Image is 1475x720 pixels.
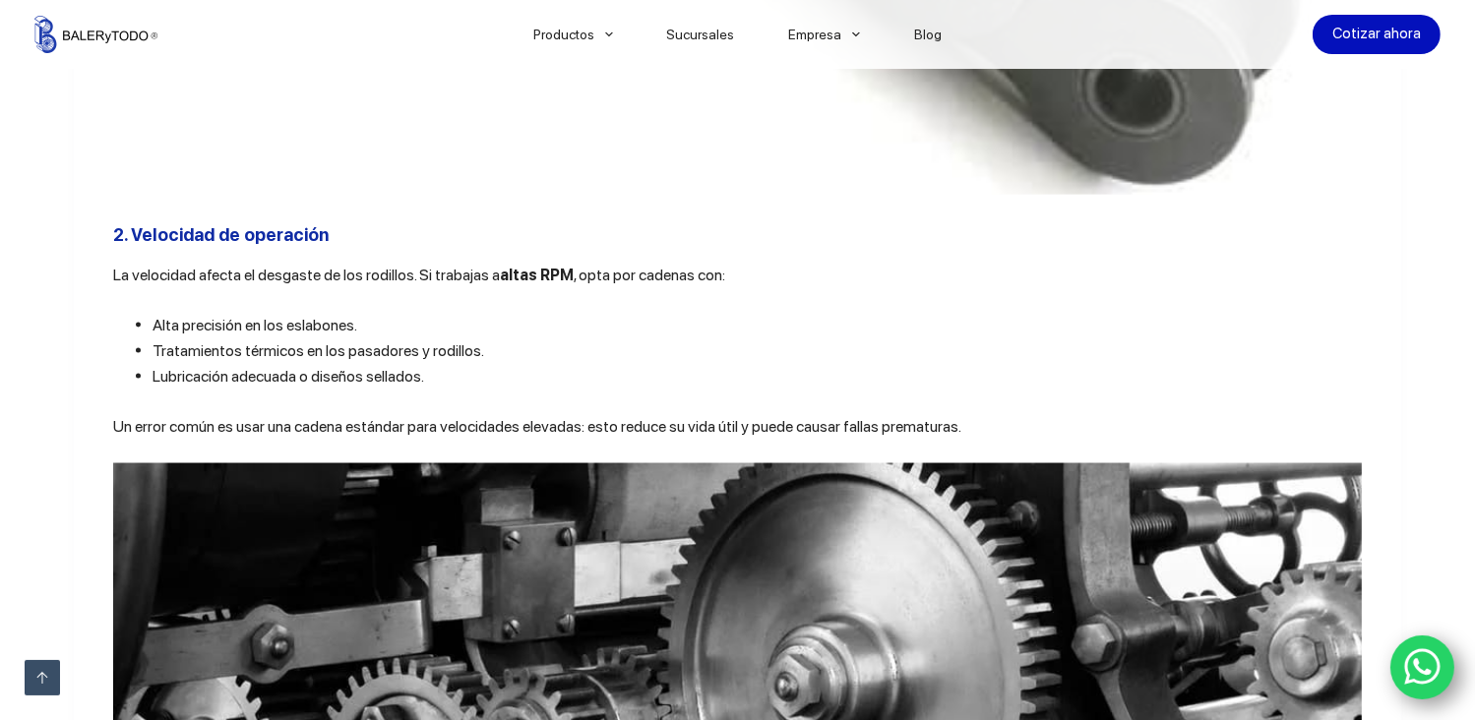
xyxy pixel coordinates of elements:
a: WhatsApp [1390,635,1455,700]
span: La velocidad afecta el desgaste de los rodillos. Si trabajas a [113,266,500,284]
b: altas RPM [500,266,574,284]
span: Un error común es usar una cadena estándar para velocidades elevadas: esto reduce su vida útil y ... [113,417,961,436]
span: , opta por cadenas con: [574,266,725,284]
img: Balerytodo [34,16,157,53]
span: Alta precisión en los eslabones. [153,316,357,334]
a: Ir arriba [25,660,60,695]
span: Tratamientos térmicos en los pasadores y rodillos. [153,341,484,360]
b: 2. Velocidad de operación [113,224,329,245]
a: Cotizar ahora [1313,15,1441,54]
span: Lubricación adecuada o diseños sellados. [153,367,424,386]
